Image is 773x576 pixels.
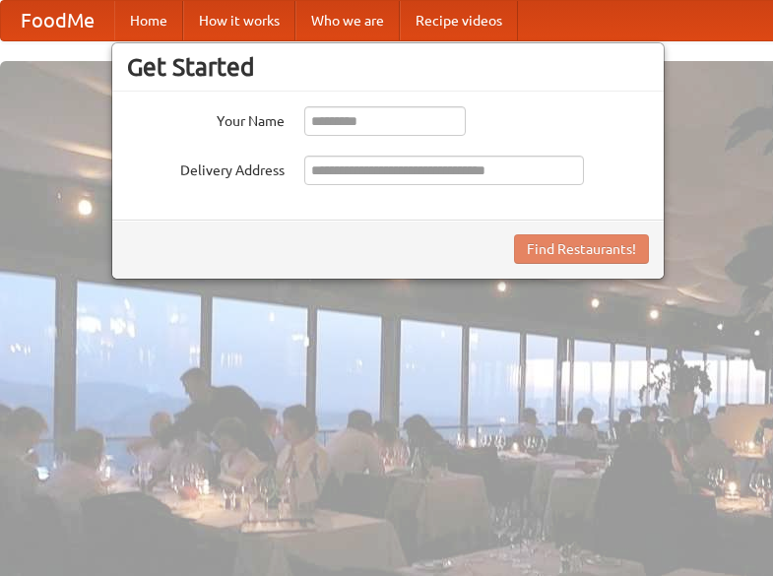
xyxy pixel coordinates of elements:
[114,1,183,40] a: Home
[400,1,518,40] a: Recipe videos
[127,156,285,180] label: Delivery Address
[183,1,295,40] a: How it works
[1,1,114,40] a: FoodMe
[295,1,400,40] a: Who we are
[127,52,649,82] h3: Get Started
[514,234,649,264] button: Find Restaurants!
[127,106,285,131] label: Your Name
